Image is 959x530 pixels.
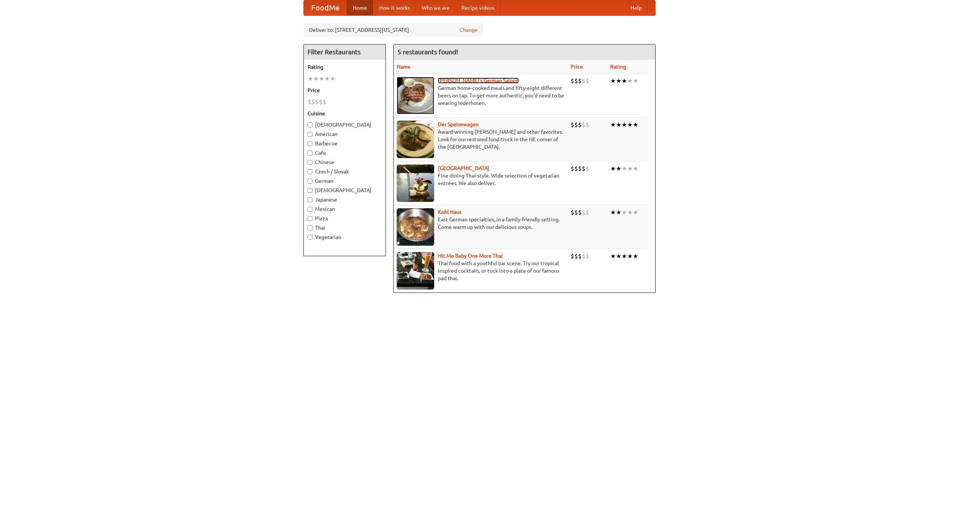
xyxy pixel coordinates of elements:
a: Who we are [416,0,456,15]
li: ★ [627,77,633,85]
a: Price [571,64,583,70]
h5: Cuisine [308,110,382,117]
li: ★ [627,121,633,129]
li: $ [578,121,582,129]
input: Japanese [308,197,312,202]
li: $ [586,121,589,129]
li: ★ [633,121,638,129]
a: Rating [610,64,626,70]
input: Vegetarian [308,235,312,240]
li: ★ [621,164,627,173]
li: ★ [621,77,627,85]
input: Czech / Slovak [308,169,312,174]
img: speisewagen.jpg [397,121,434,158]
label: Thai [308,224,382,231]
li: $ [578,164,582,173]
li: $ [323,98,326,106]
li: ★ [313,75,319,83]
li: ★ [616,252,621,260]
li: $ [319,98,323,106]
li: $ [582,121,586,129]
label: Japanese [308,196,382,203]
label: Vegetarian [308,233,382,241]
li: $ [574,164,578,173]
li: $ [578,77,582,85]
li: $ [586,208,589,216]
li: $ [571,164,574,173]
li: ★ [616,208,621,216]
a: FoodMe [304,0,347,15]
a: [PERSON_NAME]'s German Saloon [438,78,519,84]
input: [DEMOGRAPHIC_DATA] [308,122,312,127]
label: Mexican [308,205,382,213]
label: Chinese [308,158,382,166]
label: German [308,177,382,185]
li: ★ [616,121,621,129]
li: ★ [621,252,627,260]
li: ★ [616,164,621,173]
a: Hit Me Baby One More Thai [438,253,503,259]
li: ★ [633,77,638,85]
li: $ [578,252,582,260]
label: [DEMOGRAPHIC_DATA] [308,187,382,194]
label: [DEMOGRAPHIC_DATA] [308,121,382,128]
li: ★ [324,75,330,83]
label: Cafe [308,149,382,157]
li: ★ [621,208,627,216]
li: $ [308,98,311,106]
li: $ [582,77,586,85]
input: Barbecue [308,141,312,146]
li: ★ [627,208,633,216]
li: ★ [627,164,633,173]
a: Der Speisewagen [438,121,479,127]
li: ★ [633,208,638,216]
li: $ [311,98,315,106]
li: $ [571,121,574,129]
li: $ [574,208,578,216]
a: Kohl Haus [438,209,462,215]
input: American [308,132,312,137]
p: East German specialties, in a family-friendly setting. Come warm up with our delicious soups. [397,216,565,231]
ng-pluralize: 5 restaurants found! [397,48,458,55]
a: Home [347,0,373,15]
li: $ [586,252,589,260]
p: Award-winning [PERSON_NAME] and other favorites. Look for our restored food truck in the NE corne... [397,128,565,151]
li: $ [586,77,589,85]
li: $ [574,252,578,260]
li: ★ [610,252,616,260]
li: $ [315,98,319,106]
h5: Price [308,87,382,94]
div: Deliver to: [STREET_ADDRESS][US_STATE] [303,23,483,37]
img: esthers.jpg [397,77,434,114]
p: Fine dining Thai-style. Wide selection of vegetarian entrées. We also deliver. [397,172,565,187]
li: ★ [627,252,633,260]
a: Help [624,0,648,15]
h4: Filter Restaurants [304,45,385,60]
a: Change [460,26,478,34]
h5: Rating [308,63,382,71]
input: Cafe [308,151,312,155]
p: Thai food with a youthful bar scene. Try our tropical inspired cocktails, or tuck into a plate of... [397,260,565,282]
li: $ [571,77,574,85]
a: How it works [373,0,416,15]
a: [GEOGRAPHIC_DATA] [438,165,489,171]
li: ★ [308,75,313,83]
input: Mexican [308,207,312,212]
li: ★ [610,208,616,216]
img: babythai.jpg [397,252,434,290]
li: $ [582,252,586,260]
a: Name [397,64,411,70]
li: $ [582,208,586,216]
label: Czech / Slovak [308,168,382,175]
li: $ [571,252,574,260]
input: Pizza [308,216,312,221]
li: ★ [610,164,616,173]
label: Pizza [308,215,382,222]
input: [DEMOGRAPHIC_DATA] [308,188,312,193]
li: $ [582,164,586,173]
input: Chinese [308,160,312,165]
img: satay.jpg [397,164,434,202]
